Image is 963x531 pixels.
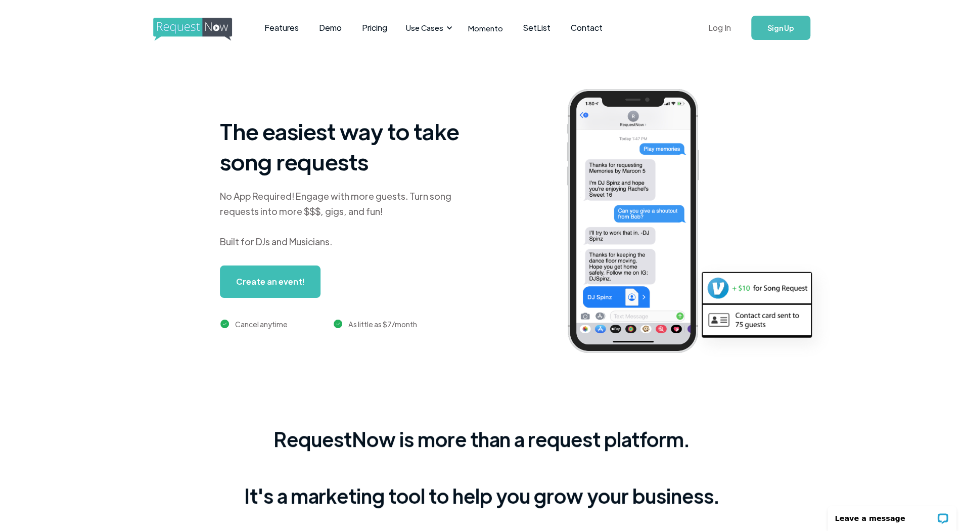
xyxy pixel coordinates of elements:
a: Create an event! [220,265,320,298]
a: Sign Up [751,16,810,40]
img: requestnow logo [153,18,251,41]
a: Demo [309,12,352,43]
a: Log In [698,10,741,46]
div: Use Cases [406,22,443,33]
div: Use Cases [400,12,455,43]
h1: The easiest way to take song requests [220,116,473,176]
div: No App Required! Engage with more guests. Turn song requests into more $$$, gigs, and fun! Built ... [220,189,473,249]
div: RequestNow is more than a request platform. It's a marketing tool to help you grow your business. [244,425,719,510]
img: green checkmark [220,320,229,328]
a: Momento [458,13,513,43]
a: Pricing [352,12,397,43]
img: contact card example [703,305,811,335]
img: iphone screenshot [555,82,726,364]
a: Features [254,12,309,43]
img: venmo screenshot [703,273,811,303]
iframe: LiveChat chat widget [821,499,963,531]
a: SetList [513,12,561,43]
div: As little as $7/month [348,318,417,330]
a: Contact [561,12,613,43]
div: Cancel anytime [235,318,288,330]
a: home [153,18,229,38]
img: green checkmark [334,320,342,328]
